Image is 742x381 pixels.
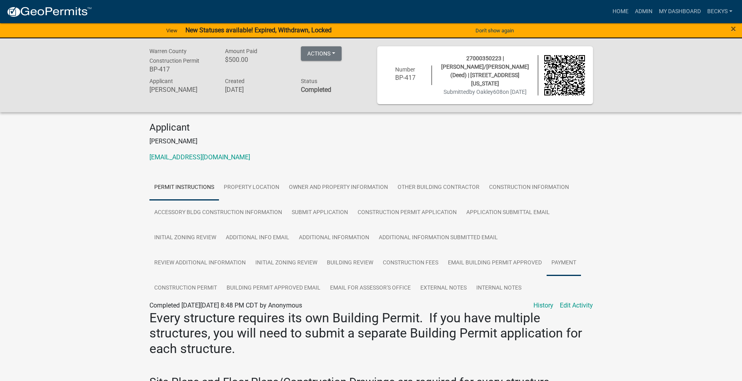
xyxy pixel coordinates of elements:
a: Payment [547,250,581,276]
h6: [PERSON_NAME] [149,86,213,93]
span: 27000350223 | [PERSON_NAME]/[PERSON_NAME] (Deed) | [STREET_ADDRESS][US_STATE] [441,55,529,87]
a: Review Additional Information [149,250,251,276]
a: My Dashboard [656,4,704,19]
span: Warren County Construction Permit [149,48,199,64]
p: [PERSON_NAME] [149,137,593,146]
a: Email Building Permit Approved [443,250,547,276]
a: Additional Information [294,225,374,251]
h6: [DATE] [225,86,289,93]
a: Edit Activity [560,301,593,310]
a: beckys [704,4,736,19]
button: Actions [301,46,342,61]
a: Construction Information [484,175,574,200]
a: Admin [632,4,656,19]
a: Construction Fees [378,250,443,276]
span: by Oakley608 [469,89,503,95]
h4: Applicant [149,122,593,133]
a: History [533,301,553,310]
a: Property Location [219,175,284,200]
span: Submitted on [DATE] [444,89,527,95]
span: × [731,23,736,34]
a: [EMAIL_ADDRESS][DOMAIN_NAME] [149,153,250,161]
a: Home [609,4,632,19]
a: Building Review [322,250,378,276]
a: Internal Notes [471,276,526,301]
a: Construction Permit Application [353,200,462,226]
a: Email for Assessor's Office [325,276,416,301]
a: Additional Info Email [221,225,294,251]
span: Created [225,78,245,84]
button: Don't show again [472,24,517,37]
strong: Completed [301,86,331,93]
img: QR code [544,55,585,96]
span: Number [395,66,415,73]
h6: BP-417 [149,65,213,73]
a: Owner and Property Information [284,175,393,200]
h6: BP-417 [385,74,426,81]
h2: Every structure requires its own Building Permit. If you have multiple structures, you will need ... [149,310,593,356]
span: Amount Paid [225,48,257,54]
a: Application Submittal Email [462,200,555,226]
strong: New Statuses available! Expired, Withdrawn, Locked [185,26,332,34]
a: Initial Zoning Review [251,250,322,276]
span: Status [301,78,317,84]
h6: $500.00 [225,56,289,63]
a: Other Building Contractor [393,175,484,200]
span: Applicant [149,78,173,84]
span: Completed [DATE][DATE] 8:48 PM CDT by Anonymous [149,302,302,309]
a: Submit Application [287,200,353,226]
a: Accessory Bldg Construction Information [149,200,287,226]
a: View [163,24,181,37]
a: External Notes [416,276,471,301]
a: Initial Zoning Review [149,225,221,251]
a: Construction Permit [149,276,222,301]
a: Building Permit Approved Email [222,276,325,301]
a: Permit Instructions [149,175,219,200]
a: Additional Information Submitted Email [374,225,503,251]
button: Close [731,24,736,34]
